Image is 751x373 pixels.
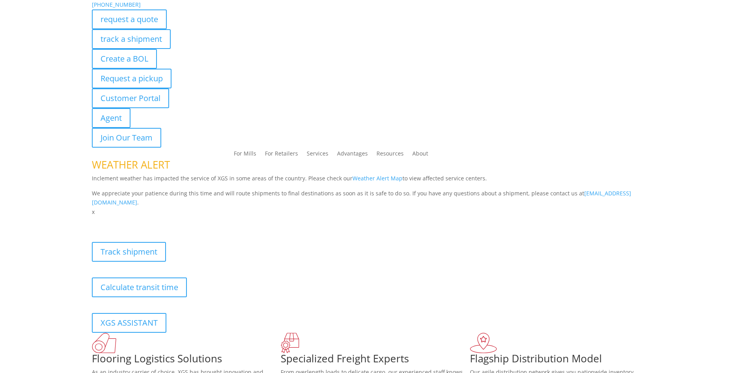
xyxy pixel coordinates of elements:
a: Join Our Team [92,128,161,148]
a: For Retailers [265,151,298,159]
p: We appreciate your patience during this time and will route shipments to final destinations as so... [92,189,660,208]
a: track a shipment [92,29,171,49]
a: Customer Portal [92,88,169,108]
a: Resources [376,151,404,159]
a: Calculate transit time [92,277,187,297]
a: [PHONE_NUMBER] [92,1,141,8]
a: Weather Alert Map [352,174,403,182]
img: xgs-icon-flagship-distribution-model-red [470,333,497,353]
a: Track shipment [92,242,166,262]
h1: Specialized Freight Experts [281,353,470,367]
a: Advantages [337,151,368,159]
a: About [412,151,428,159]
b: Visibility, transparency, and control for your entire supply chain. [92,218,268,225]
a: Agent [92,108,130,128]
h1: Flooring Logistics Solutions [92,353,281,367]
h1: Flagship Distribution Model [470,353,659,367]
p: Inclement weather has impacted the service of XGS in some areas of the country. Please check our ... [92,174,660,189]
a: request a quote [92,9,167,29]
img: xgs-icon-focused-on-flooring-red [281,333,299,353]
img: xgs-icon-total-supply-chain-intelligence-red [92,333,116,353]
p: x [92,207,660,217]
a: For Mills [234,151,256,159]
a: XGS ASSISTANT [92,313,166,333]
a: Request a pickup [92,69,171,88]
span: WEATHER ALERT [92,157,170,172]
a: Create a BOL [92,49,157,69]
a: Services [307,151,328,159]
